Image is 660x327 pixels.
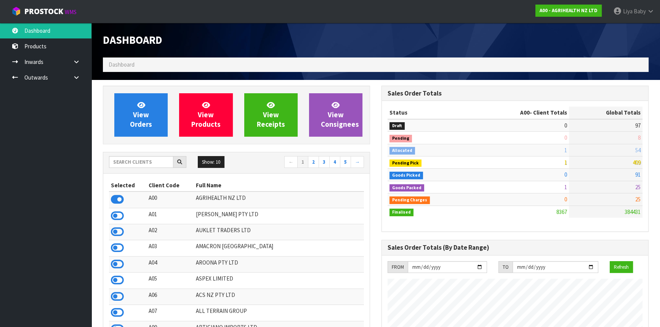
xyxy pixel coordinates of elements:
[623,8,633,15] span: Liya
[389,184,424,192] span: Goods Packed
[351,156,364,168] a: →
[147,256,194,272] td: A04
[625,208,641,215] span: 384431
[147,224,194,240] td: A02
[109,179,147,191] th: Selected
[103,33,162,47] span: Dashboard
[472,107,569,119] th: - Client Totals
[498,261,513,273] div: TO
[388,90,642,97] h3: Sales Order Totals
[388,244,642,251] h3: Sales Order Totals (By Date Range)
[389,147,415,155] span: Allocated
[257,100,285,129] span: View Receipts
[194,289,364,305] td: ACS NZ PTY LTD
[388,107,472,119] th: Status
[556,208,567,215] span: 8367
[109,156,173,168] input: Search clients
[147,273,194,289] td: A05
[194,256,364,272] td: AROONA PTY LTD
[147,208,194,224] td: A01
[147,305,194,321] td: A07
[564,134,567,141] span: 0
[179,93,232,137] a: ViewProducts
[194,191,364,208] td: AGRIHEALTH NZ LTD
[109,61,135,68] span: Dashboard
[130,100,152,129] span: View Orders
[147,289,194,305] td: A06
[564,183,567,191] span: 1
[389,196,430,204] span: Pending Charges
[194,305,364,321] td: ALL TERRAIN GROUP
[194,273,364,289] td: ASPEX LIMITED
[191,100,221,129] span: View Products
[635,122,641,129] span: 97
[284,156,298,168] a: ←
[114,93,168,137] a: ViewOrders
[242,156,364,169] nav: Page navigation
[389,209,413,216] span: Finalised
[194,179,364,191] th: Full Name
[564,171,567,178] span: 0
[388,261,408,273] div: FROM
[635,183,641,191] span: 25
[194,208,364,224] td: [PERSON_NAME] PTY LTD
[634,8,646,15] span: Baby
[633,159,641,166] span: 409
[198,156,224,168] button: Show: 10
[569,107,642,119] th: Global Totals
[389,122,405,130] span: Draft
[11,6,21,16] img: cube-alt.png
[635,171,641,178] span: 91
[638,134,641,141] span: 8
[244,93,298,137] a: ViewReceipts
[610,261,633,273] button: Refresh
[564,122,567,129] span: 0
[297,156,308,168] a: 1
[635,196,641,203] span: 25
[564,196,567,203] span: 0
[540,7,598,14] strong: A00 - AGRIHEALTH NZ LTD
[308,156,319,168] a: 2
[389,135,412,142] span: Pending
[319,156,330,168] a: 3
[321,100,359,129] span: View Consignees
[535,5,602,17] a: A00 - AGRIHEALTH NZ LTD
[340,156,351,168] a: 5
[564,147,567,154] span: 1
[147,240,194,256] td: A03
[635,147,641,154] span: 54
[520,109,530,116] span: A00
[24,6,63,16] span: ProStock
[564,159,567,166] span: 1
[147,179,194,191] th: Client Code
[309,93,362,137] a: ViewConsignees
[389,172,423,179] span: Goods Picked
[329,156,340,168] a: 4
[65,8,77,16] small: WMS
[389,160,421,167] span: Pending Pick
[194,240,364,256] td: AMACRON [GEOGRAPHIC_DATA]
[147,191,194,208] td: A00
[194,224,364,240] td: AUKLET TRADERS LTD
